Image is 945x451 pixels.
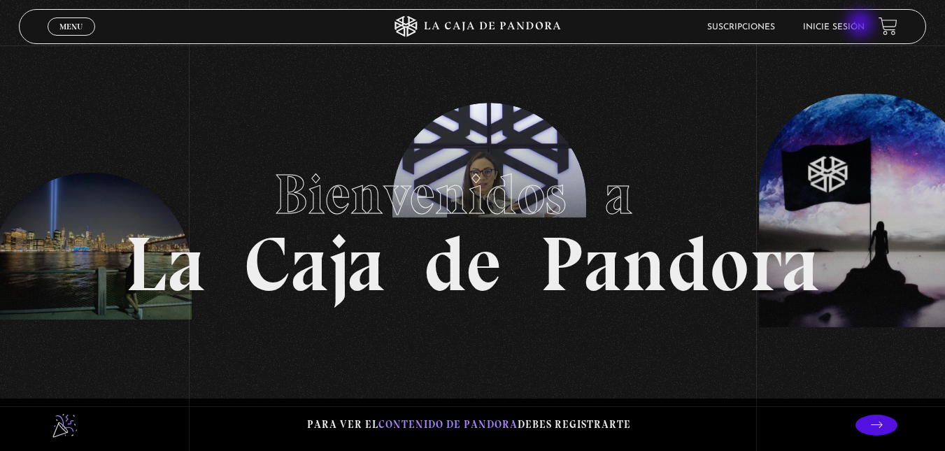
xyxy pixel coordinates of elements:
p: Para ver el debes registrarte [307,415,631,434]
span: contenido de Pandora [378,418,518,431]
span: Menu [59,22,83,31]
a: View your shopping cart [879,17,897,36]
span: Bienvenidos a [274,161,672,228]
h1: La Caja de Pandora [125,149,820,303]
span: Cerrar [55,34,87,44]
a: Inicie sesión [803,23,865,31]
a: Suscripciones [707,23,775,31]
